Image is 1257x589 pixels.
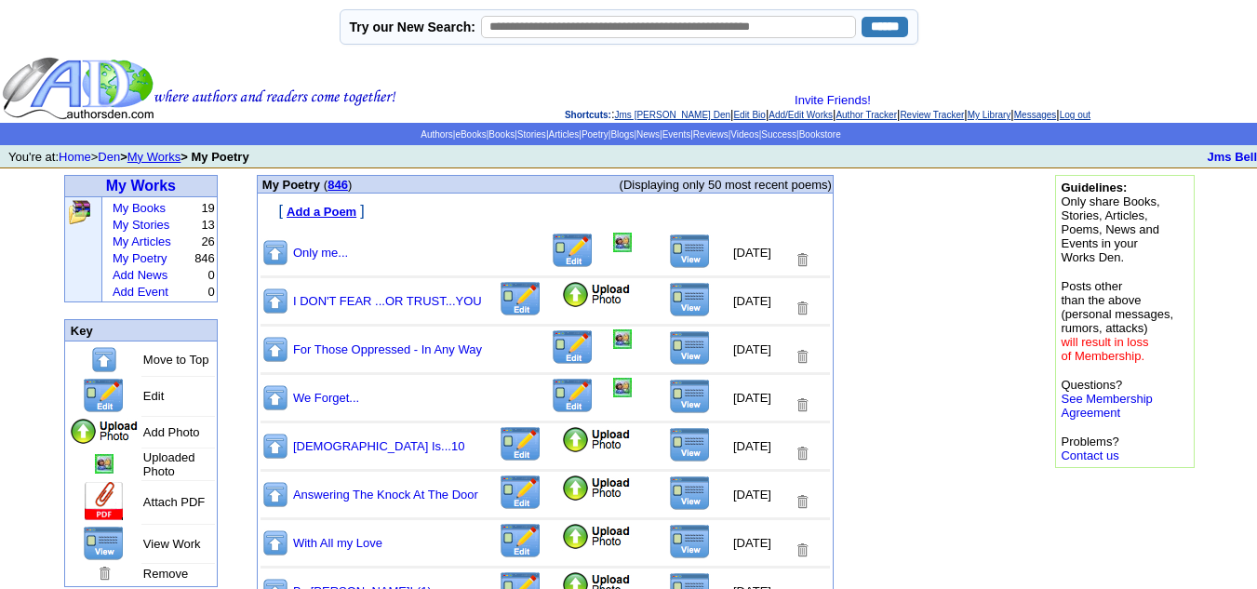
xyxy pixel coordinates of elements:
a: Poetry [582,129,608,140]
font: 13 [201,218,214,232]
a: My Library [968,110,1011,120]
font: [DATE] [733,294,771,308]
img: header_logo2.gif [2,56,396,121]
a: We Forget... [293,391,359,405]
img: Add Photo [69,418,140,446]
a: Messages [1014,110,1057,120]
img: Add Photo [561,426,632,454]
img: View this Title [669,475,711,511]
font: 0 [208,268,215,282]
font: [DATE] [733,439,771,453]
a: Log out [1060,110,1090,120]
a: Stories [517,129,546,140]
img: Edit this Title [499,426,542,462]
span: ) [348,178,352,192]
span: ( [324,178,328,192]
a: Jms [PERSON_NAME] Den [615,110,730,120]
img: View this Title [669,427,711,462]
font: View Work [143,537,201,551]
img: Edit this Title [499,475,542,511]
a: News [636,129,660,140]
a: Add Event [113,285,168,299]
font: 19 [201,201,214,215]
a: Contact us [1061,448,1118,462]
a: Reviews [693,129,729,140]
font: Only share Books, Stories, Articles, Poems, News and Events in your Works Den. [1061,181,1159,264]
img: View this Title [669,234,711,269]
a: eBooks [455,129,486,140]
img: Add/Remove Photo [95,454,114,474]
img: Add/Remove Photo [613,233,632,252]
div: : | | | | | | | [400,93,1255,121]
font: [DATE] [733,391,771,405]
a: Only me... [293,246,348,260]
font: Move to Top [143,353,209,367]
font: Add a Poem [287,205,356,219]
img: Click to add, upload, edit and remove all your books, stories, articles and poems. [67,199,92,225]
a: Add News [113,268,167,282]
img: Move to top [261,287,289,315]
img: View this Title [669,330,711,366]
font: [DATE] [733,536,771,550]
font: Problems? [1061,435,1118,462]
a: See Membership Agreement [1061,392,1152,420]
a: Events [662,129,691,140]
a: Review Tracker [900,110,964,120]
img: Add Photo [561,475,632,502]
font: Remove [143,567,188,581]
a: With All my Love [293,536,382,550]
a: My Stories [113,218,169,232]
img: Removes this Title [794,445,810,462]
img: Removes this Title [794,493,810,511]
img: Add/Remove Photo [613,329,632,349]
font: [DATE] [733,246,771,260]
font: Attach PDF [143,495,205,509]
a: Success [761,129,796,140]
font: will result in loss of Membership. [1061,335,1148,363]
img: View this Title [669,524,711,559]
a: Invite Friends! [795,93,871,107]
font: Posts other than the above (personal messages, rumors, attacks) [1061,279,1173,363]
img: Move to top [261,335,289,364]
img: Remove this Page [96,565,113,582]
img: Add Photo [561,523,632,551]
font: Key [71,324,93,338]
font: My Poetry [262,178,320,192]
img: Edit this Title [499,281,542,317]
img: Move to top [261,480,289,509]
img: Removes this Title [794,251,810,269]
a: Author Tracker [836,110,897,120]
a: Authors [421,129,452,140]
a: Blogs [610,129,634,140]
img: Move to top [261,238,289,267]
a: Books [488,129,515,140]
b: > My Poetry [181,150,248,164]
img: Add Attachment [83,482,126,522]
img: Removes this Title [794,396,810,414]
a: For Those Oppressed - In Any Way [293,342,482,356]
font: 26 [201,234,214,248]
a: My Works [127,150,181,164]
a: Articles [548,129,579,140]
b: > [120,150,127,164]
img: Edit this Title [82,378,126,414]
a: Add/Edit Works [769,110,833,120]
img: Removes this Title [794,348,810,366]
img: Edit this Title [499,523,542,559]
img: Removes this Title [794,542,810,559]
a: My Books [113,201,166,215]
a: My Poetry [113,251,167,265]
img: Move to top [261,529,289,557]
label: Try our New Search: [350,20,475,34]
a: Videos [730,129,758,140]
font: [ [279,203,283,219]
a: Den [98,150,120,164]
font: Edit [143,389,164,403]
a: Jms Bell [1208,150,1257,164]
font: Questions? [1061,378,1152,420]
a: Answering The Knock At The Door [293,488,478,502]
img: View this Title [669,379,711,414]
font: Add Photo [143,425,200,439]
a: Home [59,150,91,164]
img: Edit this Title [551,233,595,269]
